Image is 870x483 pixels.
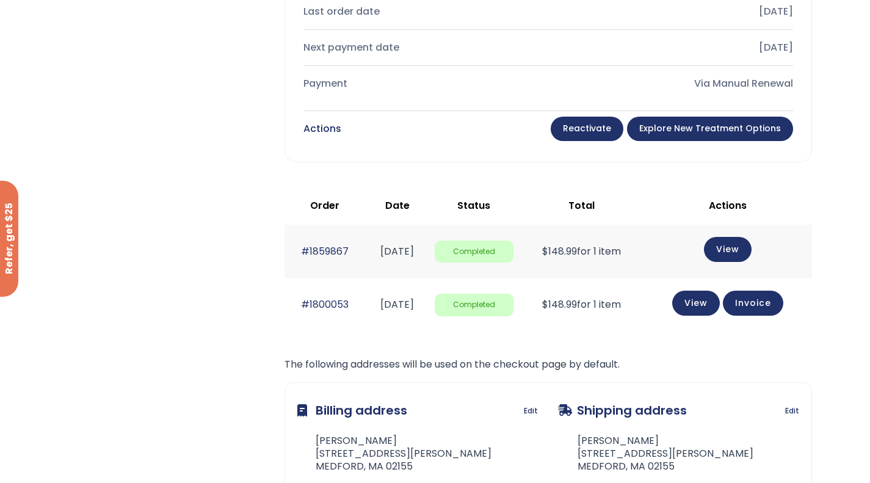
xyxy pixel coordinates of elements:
span: Actions [709,198,747,212]
span: Completed [435,294,513,316]
div: Actions [303,120,341,137]
span: 148.99 [542,297,577,311]
a: Edit [524,402,538,419]
time: [DATE] [380,244,414,258]
div: [DATE] [558,3,793,20]
address: [PERSON_NAME] [STREET_ADDRESS][PERSON_NAME] MEDFORD, MA 02155 [297,435,491,473]
a: #1800053 [301,297,349,311]
td: for 1 item [520,225,643,278]
span: Completed [435,241,513,263]
td: for 1 item [520,278,643,332]
div: Via Manual Renewal [558,75,793,92]
span: $ [542,297,548,311]
span: 148.99 [542,244,577,258]
div: Next payment date [303,39,538,56]
span: Date [385,198,410,212]
a: Edit [785,402,799,419]
div: [DATE] [558,39,793,56]
span: $ [542,244,548,258]
a: Invoice [723,291,783,316]
p: The following addresses will be used on the checkout page by default. [285,356,812,373]
address: [PERSON_NAME] [STREET_ADDRESS][PERSON_NAME] MEDFORD, MA 02155 [558,435,753,473]
a: Explore New Treatment Options [627,117,793,141]
time: [DATE] [380,297,414,311]
span: Total [568,198,595,212]
h3: Billing address [297,395,407,426]
div: Payment [303,75,538,92]
div: Last order date [303,3,538,20]
a: Reactivate [551,117,623,141]
h3: Shipping address [558,395,687,426]
span: Status [457,198,490,212]
a: View [704,237,752,262]
a: View [672,291,720,316]
span: Order [310,198,339,212]
a: #1859867 [301,244,349,258]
